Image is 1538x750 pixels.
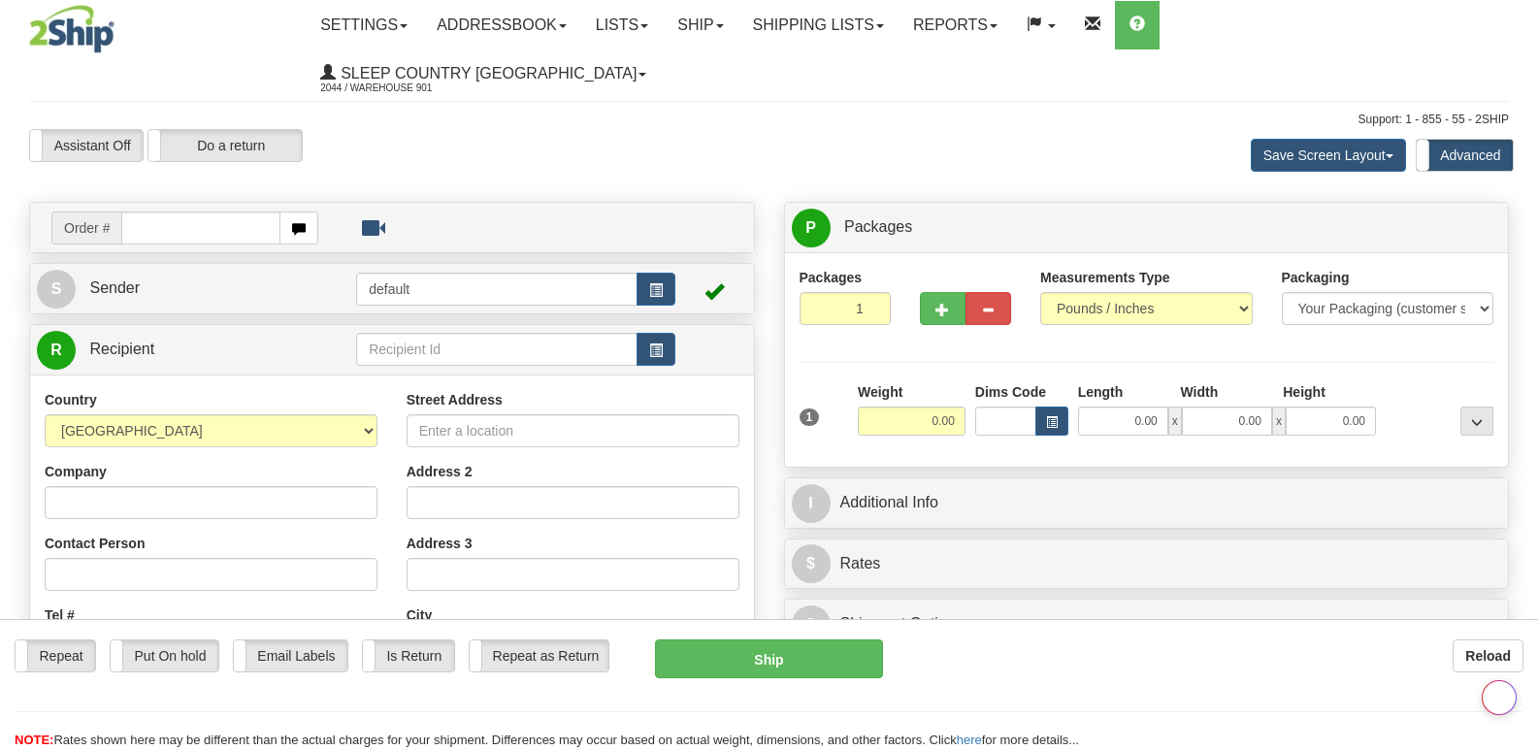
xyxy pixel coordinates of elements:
label: Do a return [148,130,302,161]
a: Settings [306,1,422,49]
label: Weight [858,382,902,402]
span: I [792,484,831,523]
a: R Recipient [37,330,321,370]
label: Is Return [363,640,454,671]
div: Support: 1 - 855 - 55 - 2SHIP [29,112,1509,128]
a: Lists [581,1,663,49]
label: Email Labels [234,640,347,671]
div: ... [1460,407,1493,436]
label: Street Address [407,390,503,409]
a: Ship [663,1,737,49]
span: Packages [844,218,912,235]
span: 2044 / Warehouse 901 [320,79,466,98]
label: Contact Person [45,534,145,553]
span: NOTE: [15,733,53,747]
span: Recipient [89,341,154,357]
a: IAdditional Info [792,483,1502,523]
label: Height [1283,382,1325,402]
label: Length [1078,382,1124,402]
label: Width [1180,382,1218,402]
label: Put On hold [111,640,218,671]
input: Enter a location [407,414,739,447]
label: Packaging [1282,268,1350,287]
span: P [792,209,831,247]
a: Addressbook [422,1,581,49]
span: O [792,605,831,644]
button: Save Screen Layout [1251,139,1406,172]
span: x [1168,407,1182,436]
a: S Sender [37,269,356,309]
span: S [37,270,76,309]
label: Address 2 [407,462,473,481]
a: OShipment Options [792,604,1502,644]
label: Packages [800,268,863,287]
a: Reports [899,1,1012,49]
label: Tel # [45,605,75,625]
label: Assistant Off [30,130,143,161]
label: Country [45,390,97,409]
label: Measurements Type [1040,268,1170,287]
a: Shipping lists [738,1,899,49]
img: logo2044.jpg [29,5,115,53]
label: Address 3 [407,534,473,553]
label: Advanced [1417,140,1513,171]
span: x [1272,407,1286,436]
a: $Rates [792,544,1502,584]
label: Dims Code [975,382,1046,402]
button: Ship [655,639,882,678]
span: Sender [89,279,140,296]
b: Reload [1465,648,1511,664]
span: Sleep Country [GEOGRAPHIC_DATA] [336,65,637,82]
label: Repeat [16,640,95,671]
a: P Packages [792,208,1502,247]
a: here [957,733,982,747]
input: Sender Id [356,273,638,306]
label: Company [45,462,107,481]
span: $ [792,544,831,583]
a: Sleep Country [GEOGRAPHIC_DATA] 2044 / Warehouse 901 [306,49,661,98]
label: City [407,605,432,625]
span: Order # [51,212,121,245]
span: R [37,331,76,370]
span: 1 [800,408,820,426]
input: Recipient Id [356,333,638,366]
label: Repeat as Return [470,640,608,671]
button: Reload [1453,639,1523,672]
